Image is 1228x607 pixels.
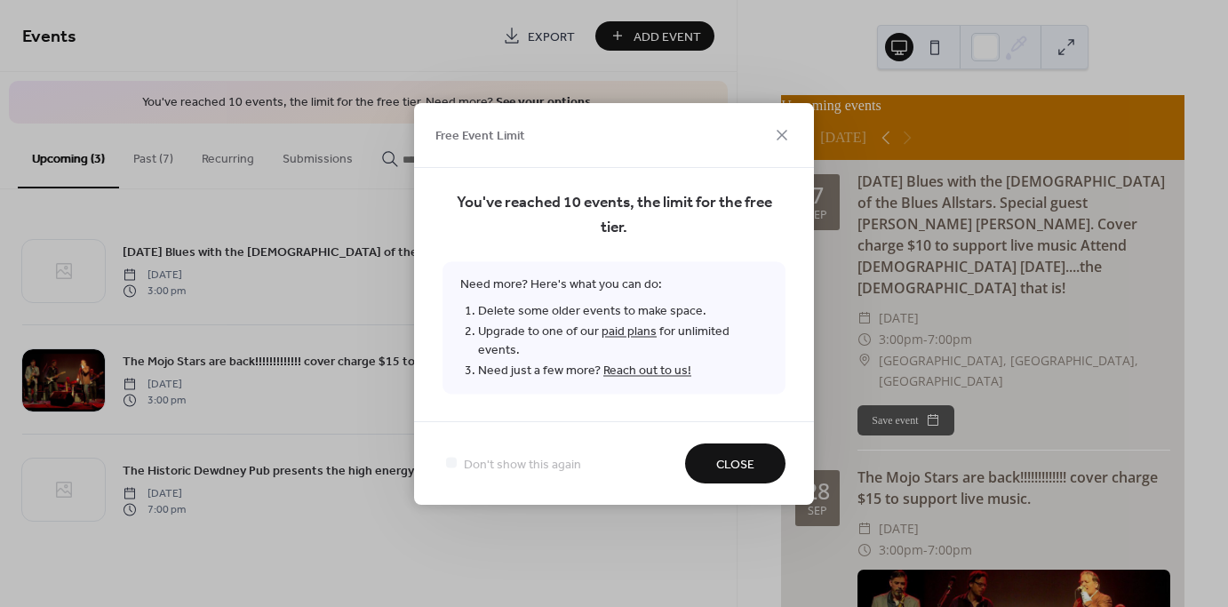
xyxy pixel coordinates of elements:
[602,319,657,343] a: paid plans
[716,455,754,474] span: Close
[464,455,581,474] span: Don't show this again
[603,358,691,382] a: Reach out to us!
[478,300,768,321] li: Delete some older events to make space.
[435,127,525,146] span: Free Event Limit
[478,360,768,380] li: Need just a few more?
[443,261,785,394] span: Need more? Here's what you can do:
[443,190,785,240] span: You've reached 10 events, the limit for the free tier.
[478,321,768,360] li: Upgrade to one of our for unlimited events.
[685,443,785,483] button: Close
